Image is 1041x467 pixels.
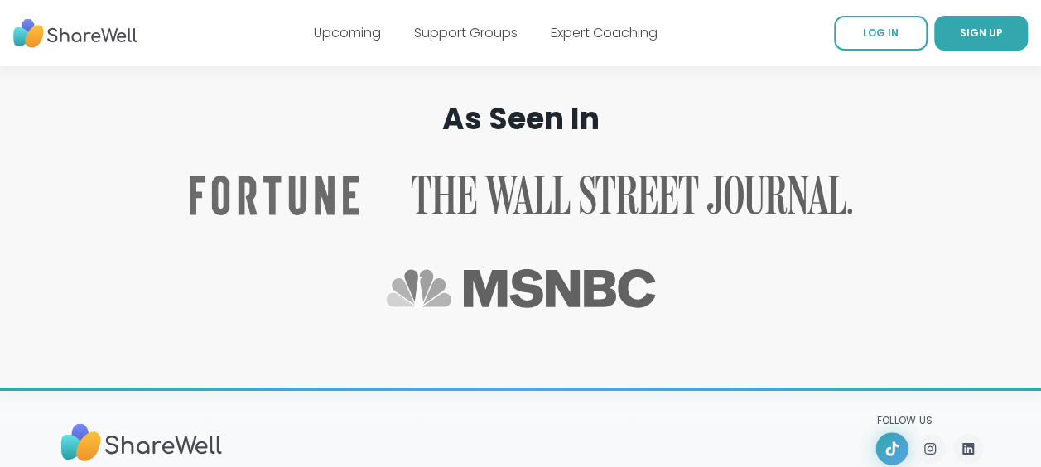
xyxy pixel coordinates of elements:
img: The Wall Street Journal logo [412,176,852,215]
a: Read ShareWell coverage in MSNBC [385,268,657,308]
h2: As Seen In [46,103,996,136]
img: Fortune logo [190,176,359,215]
a: Instagram [915,434,945,464]
a: TikTok [875,432,908,465]
a: LinkedIn [953,434,983,464]
span: SIGN UP [960,26,1003,40]
a: Read ShareWell coverage in The Wall Street Journal [412,176,852,215]
p: Follow Us [877,414,983,427]
span: LOG IN [863,26,899,40]
a: Support Groups [414,23,518,42]
img: ShareWell Nav Logo [13,11,137,56]
img: MSNBC logo [385,268,657,308]
a: SIGN UP [934,16,1028,51]
a: Upcoming [314,23,381,42]
a: LOG IN [834,16,928,51]
a: Expert Coaching [551,23,658,42]
a: Read ShareWell coverage in Fortune [190,176,359,215]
